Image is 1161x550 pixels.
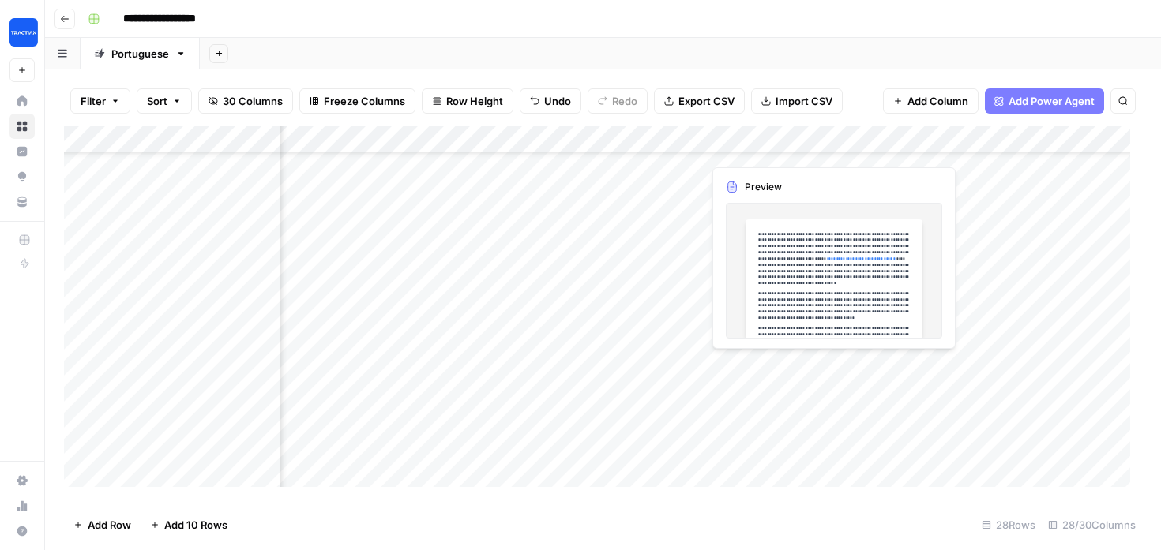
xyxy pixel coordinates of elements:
[520,88,581,114] button: Undo
[64,512,141,537] button: Add Row
[81,38,200,69] a: Portuguese
[1042,512,1142,537] div: 28/30 Columns
[9,189,35,215] a: Your Data
[588,88,648,114] button: Redo
[9,18,38,47] img: Tractian Logo
[907,93,968,109] span: Add Column
[544,93,571,109] span: Undo
[9,518,35,544] button: Help + Support
[164,517,227,533] span: Add 10 Rows
[9,164,35,189] a: Opportunities
[111,46,169,62] div: Portuguese
[9,88,35,114] a: Home
[88,517,131,533] span: Add Row
[141,512,237,537] button: Add 10 Rows
[137,88,192,114] button: Sort
[975,512,1042,537] div: 28 Rows
[985,88,1104,114] button: Add Power Agent
[9,493,35,518] a: Usage
[422,88,513,114] button: Row Height
[9,139,35,164] a: Insights
[70,88,130,114] button: Filter
[883,88,979,114] button: Add Column
[198,88,293,114] button: 30 Columns
[678,93,735,109] span: Export CSV
[9,114,35,139] a: Browse
[81,93,106,109] span: Filter
[324,93,405,109] span: Freeze Columns
[1009,93,1095,109] span: Add Power Agent
[654,88,745,114] button: Export CSV
[299,88,415,114] button: Freeze Columns
[9,13,35,52] button: Workspace: Tractian
[751,88,843,114] button: Import CSV
[446,93,503,109] span: Row Height
[147,93,167,109] span: Sort
[9,468,35,493] a: Settings
[776,93,832,109] span: Import CSV
[612,93,637,109] span: Redo
[223,93,283,109] span: 30 Columns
